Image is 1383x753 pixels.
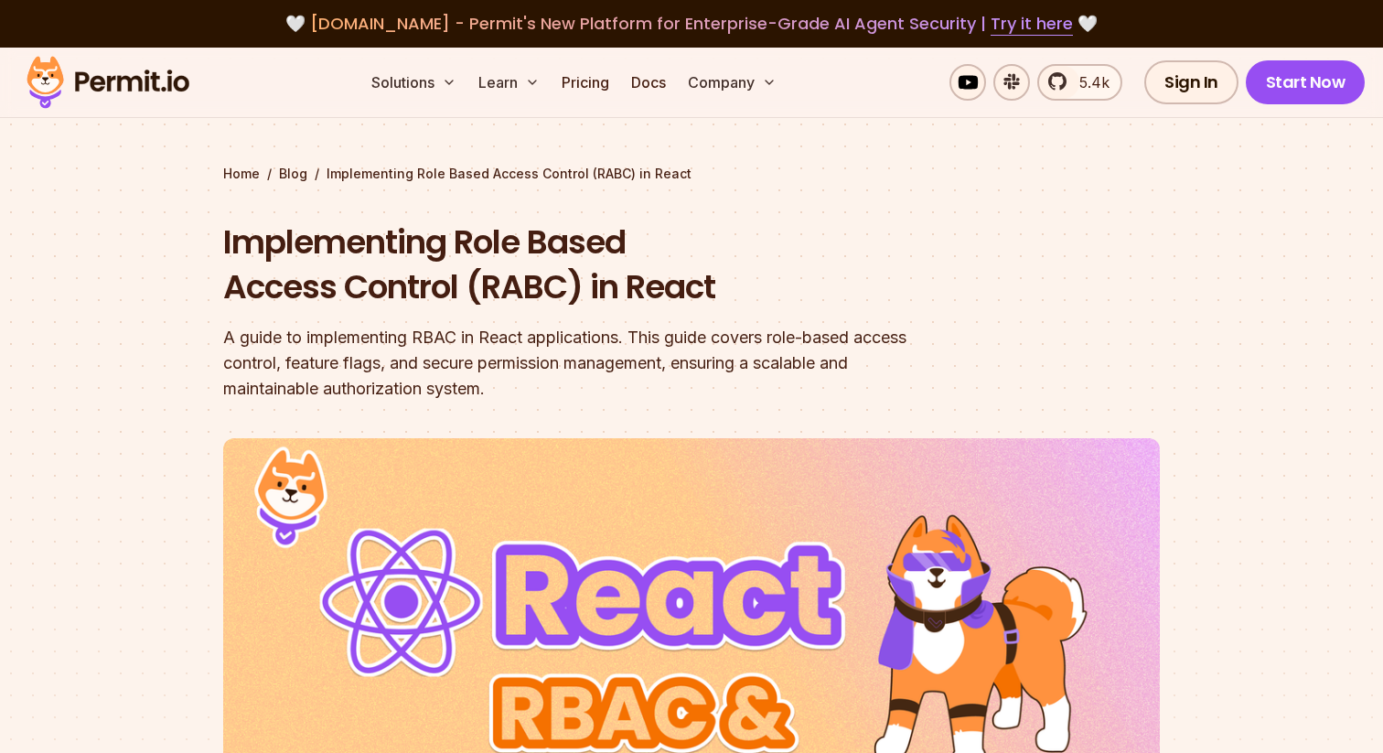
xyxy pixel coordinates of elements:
[364,64,464,101] button: Solutions
[1037,64,1122,101] a: 5.4k
[1144,60,1238,104] a: Sign In
[223,325,926,402] div: A guide to implementing RBAC in React applications. This guide covers role-based access control, ...
[681,64,784,101] button: Company
[471,64,547,101] button: Learn
[44,11,1339,37] div: 🤍 🤍
[223,165,260,183] a: Home
[279,165,307,183] a: Blog
[991,12,1073,36] a: Try it here
[18,51,198,113] img: Permit logo
[554,64,616,101] a: Pricing
[624,64,673,101] a: Docs
[1068,71,1110,93] span: 5.4k
[1246,60,1366,104] a: Start Now
[223,220,926,310] h1: Implementing Role Based Access Control (RABC) in React
[310,12,1073,35] span: [DOMAIN_NAME] - Permit's New Platform for Enterprise-Grade AI Agent Security |
[223,165,1160,183] div: / /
